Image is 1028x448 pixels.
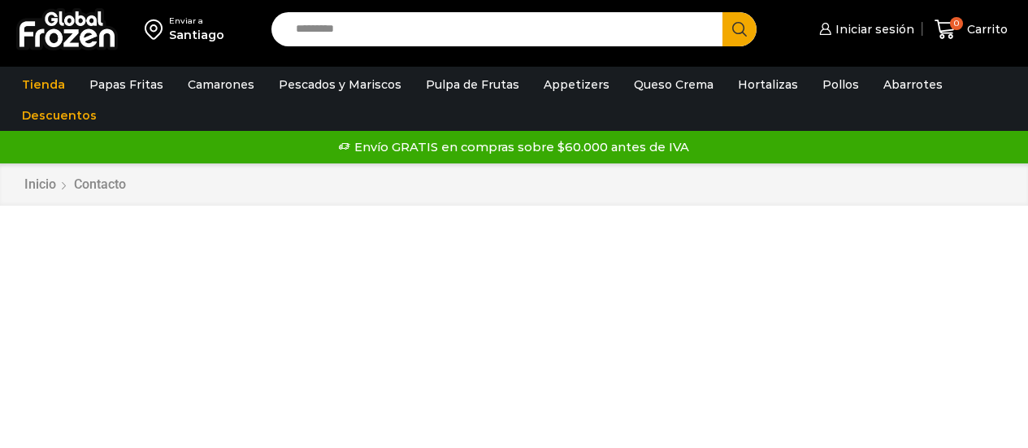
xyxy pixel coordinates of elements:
[930,11,1012,49] a: 0 Carrito
[831,21,914,37] span: Iniciar sesión
[950,17,963,30] span: 0
[536,69,618,100] a: Appetizers
[74,176,126,192] span: Contacto
[81,69,171,100] a: Papas Fritas
[14,69,73,100] a: Tienda
[169,15,224,27] div: Enviar a
[815,13,914,46] a: Iniciar sesión
[418,69,527,100] a: Pulpa de Frutas
[271,69,410,100] a: Pescados y Mariscos
[14,100,105,131] a: Descuentos
[626,69,722,100] a: Queso Crema
[145,15,169,43] img: address-field-icon.svg
[875,69,951,100] a: Abarrotes
[814,69,867,100] a: Pollos
[180,69,262,100] a: Camarones
[730,69,806,100] a: Hortalizas
[963,21,1008,37] span: Carrito
[24,176,57,194] a: Inicio
[722,12,757,46] button: Search button
[169,27,224,43] div: Santiago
